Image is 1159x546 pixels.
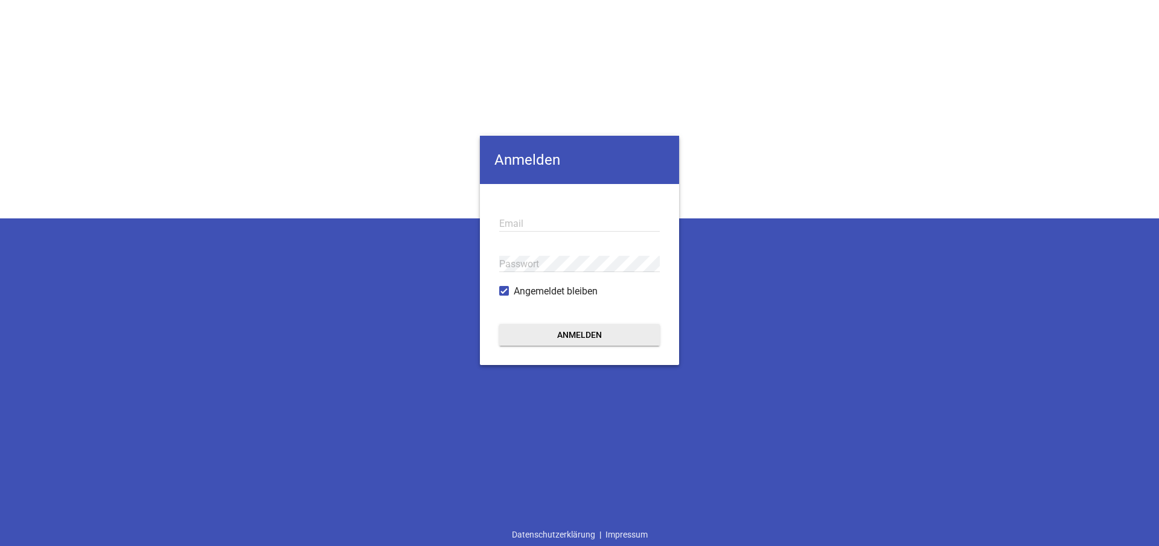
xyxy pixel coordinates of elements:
span: Angemeldet bleiben [514,284,598,299]
button: Anmelden [499,324,660,346]
h4: Anmelden [480,136,679,184]
a: Datenschutzerklärung [508,523,599,546]
div: | [508,523,652,546]
a: Impressum [601,523,652,546]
